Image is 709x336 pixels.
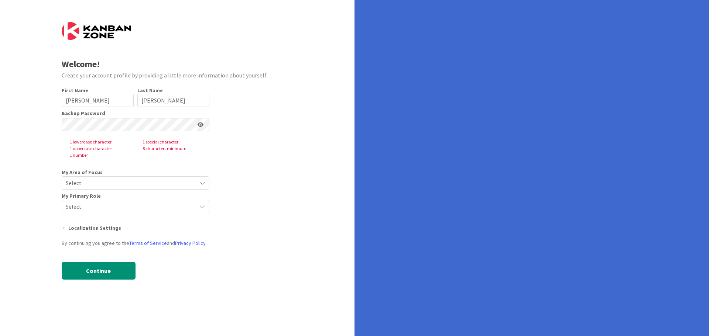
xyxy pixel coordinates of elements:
[62,87,88,94] label: First Name
[62,193,101,198] span: My Primary Role
[62,239,209,247] div: By continuing you agree to the and
[62,170,103,175] span: My Area of Focus
[137,145,209,152] span: 8 characters minimum
[66,201,193,212] span: Select
[62,22,131,40] img: Kanban Zone
[62,224,209,232] div: Localization Settings
[62,71,293,80] div: Create your account profile by providing a little more information about yourself.
[62,262,136,280] button: Continue
[62,58,293,71] div: Welcome!
[137,139,209,145] span: 1 special character
[64,139,137,145] span: 1 lowercase character
[137,87,163,94] label: Last Name
[66,178,193,188] span: Select
[64,152,137,159] span: 1 number
[175,240,206,246] a: Privacy Policy
[129,240,167,246] a: Terms of Service
[62,111,105,116] label: Backup Password
[64,145,137,152] span: 1 uppercase character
